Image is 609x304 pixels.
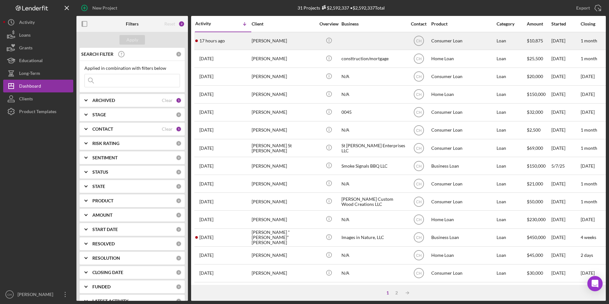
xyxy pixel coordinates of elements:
text: CH [416,75,421,79]
div: [PERSON_NAME] [252,50,315,67]
a: Educational [3,54,73,67]
div: [DATE] [551,175,580,192]
time: 2025-09-12 16:04 [199,199,213,204]
span: $69,000 [527,145,543,151]
time: [DATE] [581,163,595,169]
div: Clear [162,127,173,132]
div: Loan [497,50,526,67]
div: 0 [176,270,182,275]
div: Loan [497,283,526,300]
div: Overview [317,21,341,26]
div: Apply [126,35,138,45]
div: [DATE] [551,104,580,121]
div: Loans [19,29,31,43]
div: Consumer Loan [431,122,495,139]
text: CH [416,271,421,276]
b: ARCHIVED [92,98,115,103]
div: Loan [497,193,526,210]
div: 0 [176,169,182,175]
span: $30,000 [527,270,543,276]
div: 31 Projects • $2,592,337 Total [297,5,385,11]
time: 1 month [581,199,597,204]
button: Apply [119,35,145,45]
div: Consumer Loan [431,68,495,85]
button: Product Templates [3,105,73,118]
b: FUNDED [92,284,111,289]
div: St [PERSON_NAME] Enterprises LLC [341,140,405,156]
span: $150,000 [527,91,546,97]
div: Loan [497,122,526,139]
b: STAGE [92,112,106,117]
div: Loan [497,86,526,103]
time: 2025-09-01 11:51 [199,253,213,258]
div: [DATE] [551,229,580,246]
time: 2025-09-23 18:05 [199,74,213,79]
text: CH [416,110,421,115]
div: 0 [176,51,182,57]
div: Home Loan [431,283,495,300]
div: Educational [19,54,43,69]
b: Filters [126,21,139,26]
text: CH [7,293,12,296]
text: CH [416,199,421,204]
span: $450,000 [527,235,546,240]
div: N/A [341,283,405,300]
div: 0 [176,141,182,146]
time: 2025-09-21 02:20 [199,110,213,115]
text: CH [416,253,421,258]
time: 2025-09-12 04:51 [199,217,213,222]
text: CH [416,128,421,133]
div: Product [431,21,495,26]
div: 0 [176,184,182,189]
div: Consumer Loan [431,265,495,282]
div: Export [576,2,590,14]
div: [DATE] [551,33,580,49]
time: 1 month [581,127,597,133]
div: Images in Nature, LLC [341,229,405,246]
div: N/A [341,247,405,264]
time: 2025-09-16 21:04 [199,163,213,169]
div: [PERSON_NAME] [252,86,315,103]
text: CH [416,146,421,150]
button: Grants [3,41,73,54]
div: 0 [176,284,182,290]
div: [PERSON_NAME] [252,122,315,139]
div: [PERSON_NAME] [252,104,315,121]
button: Dashboard [3,80,73,92]
div: [PERSON_NAME] [252,193,315,210]
div: 0 [176,212,182,218]
b: STATUS [92,170,108,175]
div: [DATE] [551,50,580,67]
div: [DATE] [551,68,580,85]
div: Clear [162,98,173,103]
div: Loan [497,68,526,85]
div: [PERSON_NAME] [252,157,315,174]
b: LATEST ACTIVITY [92,299,128,304]
text: CH [416,39,421,43]
div: Consumer Loan [431,193,495,210]
div: N/A [341,265,405,282]
div: 0 [176,198,182,204]
span: $2,500 [527,127,541,133]
div: Contact [407,21,431,26]
span: $10,875 [527,38,543,43]
div: consttruction/mortgage [341,50,405,67]
div: Long-Term [19,67,40,81]
button: Long-Term [3,67,73,80]
button: Activity [3,16,73,29]
time: 2025-09-09 14:40 [199,235,213,240]
time: [DATE] [581,74,595,79]
span: $45,000 [527,252,543,258]
time: 1 month [581,181,597,186]
div: Loan [497,265,526,282]
b: CLOSING DATE [92,270,123,275]
div: [DATE] [551,122,580,139]
div: Consumer Loan [431,140,495,156]
div: $2,592,337 [320,5,349,11]
div: 5/7/25 [551,157,580,174]
time: 2025-09-19 01:51 [199,127,213,133]
b: RISK RATING [92,141,119,146]
time: [DATE] [581,217,595,222]
div: [PERSON_NAME] [16,288,57,302]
